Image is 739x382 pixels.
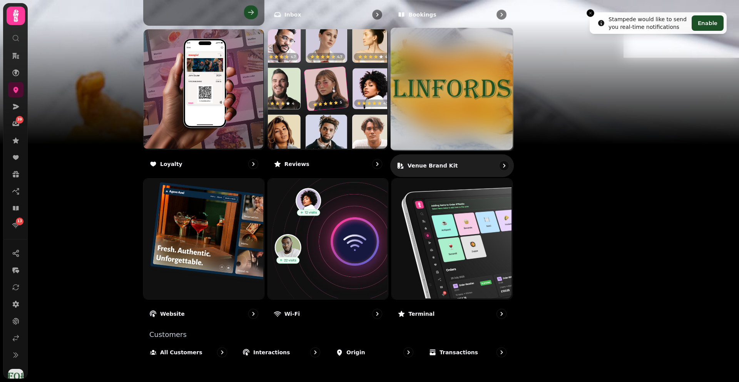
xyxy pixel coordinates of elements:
[149,331,513,338] p: Customers
[143,178,263,298] img: Website
[311,348,319,356] svg: go to
[423,341,513,364] a: Transactions
[284,160,309,168] p: Reviews
[17,117,22,122] span: 39
[391,178,513,325] a: TerminalTerminal
[498,348,505,356] svg: go to
[408,310,435,318] p: Terminal
[440,348,478,356] p: Transactions
[284,310,300,318] p: Wi-Fi
[373,160,381,168] svg: go to
[253,348,290,356] p: Interactions
[160,348,202,356] p: All customers
[373,11,381,18] svg: go to
[405,348,412,356] svg: go to
[391,28,513,151] img: aHR0cHM6Ly9maWxlcy5zdGFtcGVkZS5haS84YWVkYzEzYy1jYTViLTExZWUtOTYzZS0wYTU4YTlmZWFjMDIvbWVkaWEvNjkyN...
[143,341,233,364] a: All customers
[267,178,388,298] img: Wi-Fi
[692,15,724,31] button: Enable
[609,15,689,31] div: Stampede would like to send you real-time notifications
[8,116,23,131] a: 39
[236,341,326,364] a: Interactions
[267,28,388,149] img: Reviews
[143,29,264,176] a: LoyaltyLoyalty
[268,178,389,325] a: Wi-FiWi-Fi
[160,310,185,318] p: Website
[391,178,512,298] img: Terminal
[143,178,264,325] a: WebsiteWebsite
[373,310,381,318] svg: go to
[218,348,226,356] svg: go to
[143,28,263,149] img: Loyalty
[8,218,23,233] a: 13
[268,29,389,176] a: ReviewsReviews
[329,341,420,364] a: Origin
[17,219,22,224] span: 13
[587,9,594,17] button: Close toast
[249,310,257,318] svg: go to
[500,161,508,169] svg: go to
[408,161,458,169] p: Venue brand kit
[284,11,301,18] p: Inbox
[249,160,257,168] svg: go to
[160,160,182,168] p: Loyalty
[408,11,436,18] p: Bookings
[346,348,365,356] p: Origin
[390,27,514,177] a: Venue brand kitVenue brand kit
[498,11,505,18] svg: go to
[498,310,505,318] svg: go to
